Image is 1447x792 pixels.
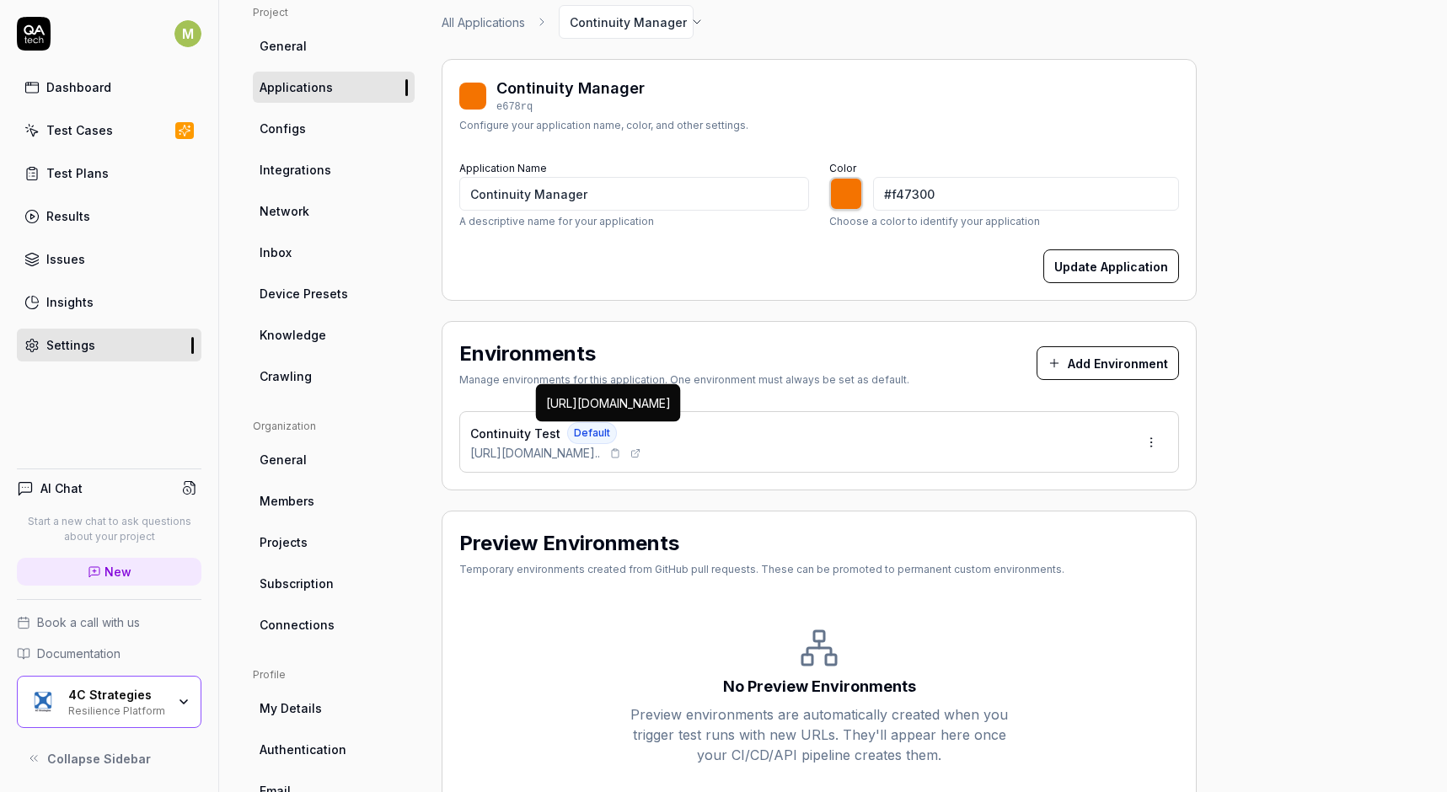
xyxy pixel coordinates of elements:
div: 4C Strategies [68,688,166,703]
a: Inbox [253,237,415,268]
div: Test Plans [46,164,109,182]
button: Continuity Manager [559,5,694,39]
a: Subscription [253,568,415,599]
span: [URL][DOMAIN_NAME].. [470,444,600,462]
a: Open URL in new tab [627,445,644,462]
label: Color [829,162,856,174]
p: Choose a color to identify your application [829,214,1179,229]
input: My Application [459,177,809,211]
a: Documentation [17,645,201,662]
button: Add Environment [1037,346,1179,380]
button: 4C Strategies Logo4C StrategiesResilience Platform [17,676,201,728]
span: Network [260,202,309,220]
a: All Applications [442,13,525,31]
a: My Details [253,693,415,724]
button: Collapse Sidebar [17,741,201,775]
div: Resilience Platform [68,703,166,716]
a: Connections [253,609,415,640]
div: Temporary environments created from GitHub pull requests. These can be promoted to permanent cust... [459,562,1064,577]
input: #3B82F6 [873,177,1179,211]
div: Settings [46,336,95,354]
a: Test Plans [17,157,201,190]
a: New [17,558,201,586]
div: Dashboard [46,78,111,96]
a: Members [253,485,415,516]
a: Network [253,195,415,227]
span: Crawling [260,367,312,385]
a: Authentication [253,734,415,765]
span: Applications [260,78,333,96]
button: Copy URL [607,445,624,462]
span: Connections [260,616,335,634]
span: Knowledge [260,326,326,344]
a: Configs [253,113,415,144]
a: Crawling [253,361,415,392]
div: Issues [46,250,85,268]
span: General [260,37,307,55]
span: Continuity Manager [570,13,687,31]
a: General [253,444,415,475]
a: Applications [253,72,415,103]
a: Issues [17,243,201,276]
div: No Preview Environments [723,675,916,698]
a: Device Presets [253,278,415,309]
button: M [174,17,201,51]
a: General [253,30,415,62]
span: M [174,20,201,47]
div: Profile [253,667,415,682]
a: Dashboard [17,71,201,104]
a: Test Cases [17,114,201,147]
span: Members [260,492,314,510]
div: Insights [46,293,94,311]
span: Collapse Sidebar [47,750,151,768]
span: Device Presets [260,285,348,302]
p: A descriptive name for your application [459,214,809,229]
a: Insights [17,286,201,318]
a: Knowledge [253,319,415,351]
div: Configure your application name, color, and other settings. [459,118,748,133]
label: Application Name [459,162,547,174]
a: Settings [17,329,201,361]
span: Subscription [260,575,334,592]
span: Default [567,422,617,444]
button: Update Application [1043,249,1179,283]
span: New [105,563,131,581]
div: Manage environments for this application. One environment must always be set as default. [459,372,909,388]
div: Project [253,5,415,20]
h4: AI Chat [40,479,83,497]
span: Documentation [37,645,121,662]
span: Authentication [260,741,346,758]
span: Book a call with us [37,613,140,631]
div: e678rq [496,99,645,115]
span: Integrations [260,161,331,179]
div: Test Cases [46,121,113,139]
h2: Environments [459,339,596,369]
span: Continuity Test [470,425,560,442]
p: Start a new chat to ask questions about your project [17,514,201,544]
div: Preview environments are automatically created when you trigger test runs with new URLs. They'll ... [630,704,1008,765]
img: 4C Strategies Logo [28,687,58,717]
div: Results [46,207,90,225]
a: Integrations [253,154,415,185]
span: [URL][DOMAIN_NAME] [546,394,671,412]
span: General [260,451,307,468]
span: My Details [260,699,322,717]
span: Projects [260,533,308,551]
div: Continuity Manager [496,77,645,99]
h2: Preview Environments [459,528,679,559]
div: Organization [253,419,415,434]
span: Configs [260,120,306,137]
a: Results [17,200,201,233]
a: Book a call with us [17,613,201,631]
span: Inbox [260,243,292,261]
a: Projects [253,527,415,558]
